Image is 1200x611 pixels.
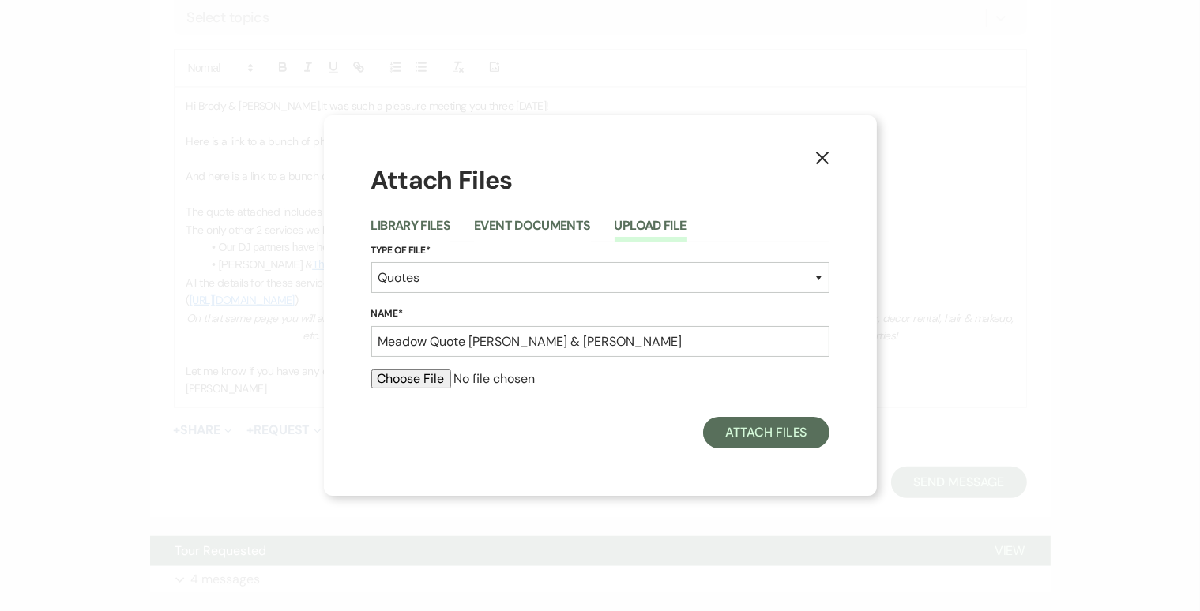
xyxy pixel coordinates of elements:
button: Upload File [615,219,687,242]
button: Library Files [371,219,451,242]
label: Name* [371,305,829,323]
h1: Attach Files [371,163,829,198]
label: Type of File* [371,242,829,260]
button: Event Documents [474,219,590,242]
button: Attach Files [703,417,829,448]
